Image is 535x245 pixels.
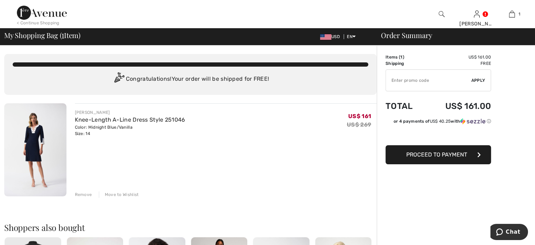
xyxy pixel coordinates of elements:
div: Congratulations! Your order will be shipped for FREE! [13,72,368,86]
div: Color: Midnight Blue/Vanilla Size: 14 [75,124,185,137]
h2: Shoppers also bought [4,223,377,232]
iframe: PayPal-paypal [386,127,491,143]
span: US$ 161 [348,113,371,120]
span: US$ 40.25 [429,119,451,124]
img: Congratulation2.svg [112,72,126,86]
span: Proceed to Payment [406,151,467,158]
img: 1ère Avenue [17,6,67,20]
td: Shipping [386,60,425,67]
td: Items ( ) [386,54,425,60]
input: Promo code [386,70,471,91]
span: EN [347,34,356,39]
img: My Bag [509,10,515,18]
div: Remove [75,191,92,198]
iframe: Opens a widget where you can chat to one of our agents [490,224,528,241]
button: Proceed to Payment [386,145,491,164]
div: < Continue Shopping [17,20,59,26]
span: Apply [471,77,485,84]
img: Knee-Length A-Line Dress Style 251046 [4,103,66,196]
div: [PERSON_NAME] [459,20,494,27]
img: Sezzle [460,118,485,124]
img: search the website [439,10,445,18]
a: Sign In [474,11,480,17]
div: [PERSON_NAME] [75,109,185,116]
span: My Shopping Bag ( Item) [4,32,81,39]
a: Knee-Length A-Line Dress Style 251046 [75,116,185,123]
a: 1 [495,10,529,18]
div: Order Summary [372,32,531,39]
div: Move to Wishlist [99,191,139,198]
span: 1 [400,55,402,60]
div: or 4 payments ofUS$ 40.25withSezzle Click to learn more about Sezzle [386,118,491,127]
img: US Dollar [320,34,331,40]
img: My Info [474,10,480,18]
td: Free [425,60,491,67]
td: US$ 161.00 [425,94,491,118]
span: 1 [518,11,520,17]
div: or 4 payments of with [394,118,491,124]
td: Total [386,94,425,118]
span: 1 [62,30,64,39]
s: US$ 269 [347,121,371,128]
span: USD [320,34,343,39]
td: US$ 161.00 [425,54,491,60]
